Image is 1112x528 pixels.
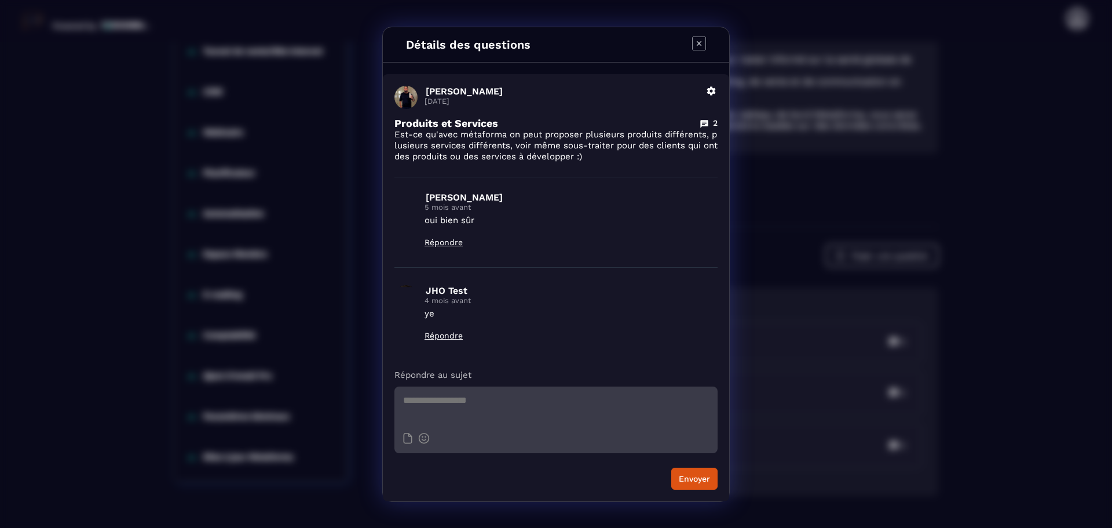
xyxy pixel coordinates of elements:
[394,129,718,162] p: Est-ce qu'avec métaforma on peut proposer plusieurs produits différents, plusieurs services diffé...
[426,86,699,97] p: [PERSON_NAME]
[426,285,718,296] p: JHO Test
[713,118,718,129] p: 2
[406,38,531,52] h4: Détails des questions
[425,296,718,305] p: 4 mois avant
[425,238,718,247] p: Répondre
[425,214,718,226] p: oui bien sûr
[394,369,718,381] p: Répondre au sujet
[426,192,718,203] p: [PERSON_NAME]
[394,117,498,129] p: Produits et Services
[425,331,718,340] p: Répondre
[425,97,699,105] p: [DATE]
[671,468,718,490] button: Envoyer
[425,308,718,319] p: ye
[425,203,718,212] p: 5 mois avant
